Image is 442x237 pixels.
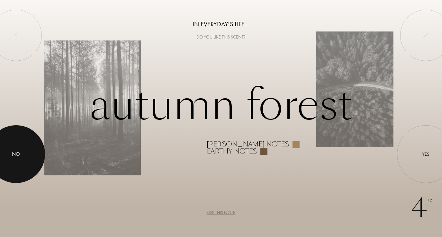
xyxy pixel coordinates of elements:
[411,189,432,227] div: 4
[422,150,430,158] div: Yes
[207,148,257,155] div: Earthy notes
[423,33,428,38] img: quit_onboard.svg
[44,82,398,155] div: Autumn forest
[14,33,19,38] img: left_onboard.svg
[207,209,236,216] div: Skip this note
[207,141,289,148] div: [PERSON_NAME] notes
[428,197,432,204] span: /5
[12,150,20,158] div: No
